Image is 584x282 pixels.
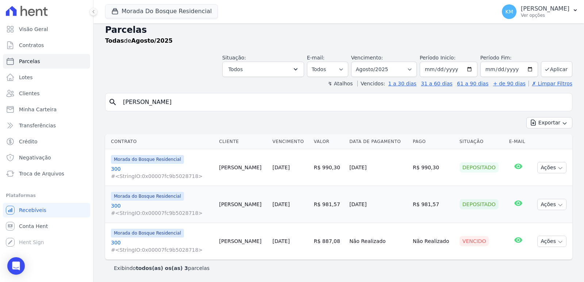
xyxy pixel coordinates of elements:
[3,22,90,36] a: Visão Geral
[3,118,90,133] a: Transferências
[19,74,33,81] span: Lotes
[311,149,346,186] td: R$ 990,30
[529,81,572,86] a: ✗ Limpar Filtros
[105,23,572,36] h2: Parcelas
[346,186,410,223] td: [DATE]
[3,203,90,217] a: Recebíveis
[410,134,457,149] th: Pago
[3,150,90,165] a: Negativação
[311,223,346,260] td: R$ 887,08
[3,166,90,181] a: Troca de Arquivos
[216,134,269,149] th: Cliente
[19,122,56,129] span: Transferências
[537,199,566,210] button: Ações
[521,12,569,18] p: Ver opções
[111,246,213,254] span: #<StringIO:0x00007fc9b5028718>
[537,162,566,173] button: Ações
[457,81,488,86] a: 61 a 90 dias
[493,81,526,86] a: + de 90 dias
[19,138,38,145] span: Crédito
[480,54,538,62] label: Período Fim:
[19,206,46,214] span: Recebíveis
[19,58,40,65] span: Parcelas
[222,55,246,61] label: Situação:
[270,134,311,149] th: Vencimento
[357,81,385,86] label: Vencidos:
[506,134,531,149] th: E-mail
[19,170,64,177] span: Troca de Arquivos
[111,239,213,254] a: 300#<StringIO:0x00007fc9b5028718>
[114,264,210,272] p: Exibindo parcelas
[131,37,173,44] strong: Agosto/2025
[19,26,48,33] span: Visão Geral
[311,134,346,149] th: Valor
[19,106,57,113] span: Minha Carteira
[460,162,499,173] div: Depositado
[521,5,569,12] p: [PERSON_NAME]
[105,134,216,149] th: Contrato
[273,165,290,170] a: [DATE]
[346,134,410,149] th: Data de Pagamento
[3,38,90,53] a: Contratos
[328,81,353,86] label: ↯ Atalhos
[410,186,457,223] td: R$ 981,57
[7,257,25,275] div: Open Intercom Messenger
[111,192,184,201] span: Morada do Bosque Residencial
[273,201,290,207] a: [DATE]
[105,36,173,45] p: de
[351,55,383,61] label: Vencimento:
[526,117,572,128] button: Exportar
[3,54,90,69] a: Parcelas
[3,134,90,149] a: Crédito
[111,155,184,164] span: Morada do Bosque Residencial
[216,223,269,260] td: [PERSON_NAME]
[421,81,452,86] a: 31 a 60 dias
[537,236,566,247] button: Ações
[111,173,213,180] span: #<StringIO:0x00007fc9b5028718>
[3,70,90,85] a: Lotes
[420,55,456,61] label: Período Inicío:
[3,219,90,233] a: Conta Hent
[346,223,410,260] td: Não Realizado
[496,1,584,22] button: KM [PERSON_NAME] Ver opções
[136,265,188,271] b: todos(as) os(as) 3
[105,4,218,18] button: Morada Do Bosque Residencial
[505,9,513,14] span: KM
[307,55,325,61] label: E-mail:
[3,86,90,101] a: Clientes
[273,238,290,244] a: [DATE]
[6,191,87,200] div: Plataformas
[19,42,44,49] span: Contratos
[460,236,489,246] div: Vencido
[410,149,457,186] td: R$ 990,30
[111,165,213,180] a: 300#<StringIO:0x00007fc9b5028718>
[108,98,117,107] i: search
[222,62,304,77] button: Todos
[228,65,243,74] span: Todos
[460,199,499,209] div: Depositado
[19,223,48,230] span: Conta Hent
[119,95,569,109] input: Buscar por nome do lote ou do cliente
[216,149,269,186] td: [PERSON_NAME]
[105,37,124,44] strong: Todas
[111,209,213,217] span: #<StringIO:0x00007fc9b5028718>
[311,186,346,223] td: R$ 981,57
[3,102,90,117] a: Minha Carteira
[346,149,410,186] td: [DATE]
[111,202,213,217] a: 300#<StringIO:0x00007fc9b5028718>
[541,61,572,77] button: Aplicar
[19,154,51,161] span: Negativação
[19,90,39,97] span: Clientes
[111,229,184,237] span: Morada do Bosque Residencial
[410,223,457,260] td: Não Realizado
[457,134,506,149] th: Situação
[216,186,269,223] td: [PERSON_NAME]
[388,81,416,86] a: 1 a 30 dias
